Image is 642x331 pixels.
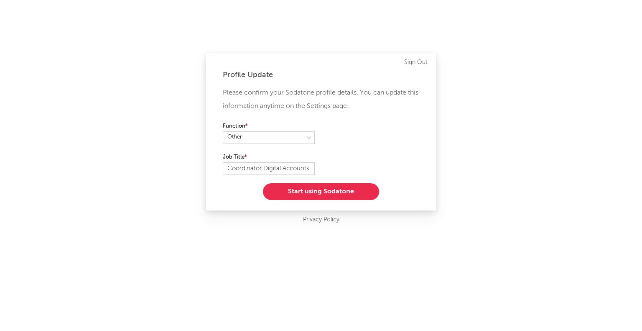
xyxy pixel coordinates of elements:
[404,57,428,67] a: Sign Out
[223,121,315,131] label: Function
[303,215,339,225] a: Privacy Policy
[223,152,315,162] label: Job Title
[223,86,419,113] p: Please confirm your Sodatone profile details. You can update this information anytime on the Sett...
[263,183,379,200] button: Start using Sodatone
[223,70,419,80] div: Profile Update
